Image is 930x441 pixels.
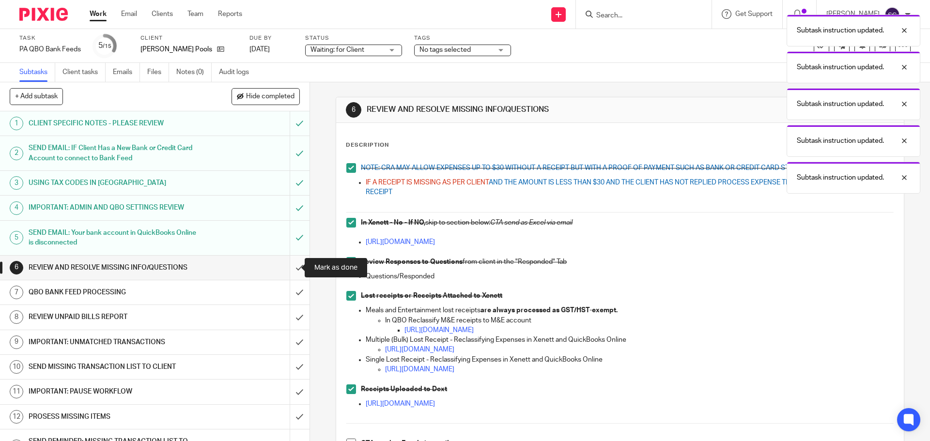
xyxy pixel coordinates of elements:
[366,239,435,245] a: [URL][DOMAIN_NAME]
[176,63,212,82] a: Notes (0)
[361,259,463,265] strong: Review Responses to Questions
[19,34,81,42] label: Task
[385,366,454,373] a: [URL][DOMAIN_NAME]
[10,147,23,160] div: 2
[10,88,63,105] button: + Add subtask
[490,219,573,226] em: CTA send as Excel via email
[19,8,68,21] img: Pixie
[147,63,169,82] a: Files
[249,46,270,53] span: [DATE]
[797,62,884,72] p: Subtask instruction updated.
[10,360,23,374] div: 10
[385,316,893,325] p: In QBO Reclassify M&E receipts to M&E account
[62,63,106,82] a: Client tasks
[29,285,196,300] h1: QBO BANK FEED PROCESSING
[29,260,196,275] h1: REVIEW AND RESOLVE MISSING INFO/QUESTIONS
[797,26,884,35] p: Subtask instruction updated.
[884,7,900,22] img: svg%3E
[10,310,23,324] div: 8
[246,93,294,101] span: Hide completed
[121,9,137,19] a: Email
[797,99,884,109] p: Subtask instruction updated.
[310,46,364,53] span: Waiting: for Client
[90,9,107,19] a: Work
[218,9,242,19] a: Reports
[10,286,23,299] div: 7
[366,335,893,345] p: Multiple (Bulk) Lost Receipt - Reclassifying Expenses in Xenett and QuickBooks Online
[29,410,196,424] h1: PROSESS MISSING ITEMS
[361,165,819,171] span: NOTE: CRA MAY ALLOW EXPENSES UP TO $30 WITHOUT A RECEIPT BUT WITH A PROOF OF PAYMENT SUCH AS BANK...
[10,335,23,349] div: 9
[140,45,212,54] p: [PERSON_NAME] Pools
[29,141,196,166] h1: SEND EMAIL: IF Client Has a New Bank or Credit Card Account to connect to Bank Feed
[10,176,23,190] div: 3
[366,305,893,315] p: Meals and Entertainment lost receipts
[29,310,196,324] h1: REVIEW UNPAID BILLS REPORT
[232,88,300,105] button: Hide completed
[361,218,893,228] p: skip to section below:
[10,201,23,215] div: 4
[29,200,196,215] h1: IMPORTANT: ADMIN AND QBO SETTINGS REVIEW
[187,9,203,19] a: Team
[29,116,196,131] h1: CLIENT SPECIFIC NOTES - PLEASE REVIEW
[10,410,23,424] div: 12
[305,34,402,42] label: Status
[366,179,489,186] span: IF A RECEIPT IS MISSING AS PER CLIENT
[29,360,196,374] h1: SEND MISSING TRANSACTION LIST TO CLIENT
[98,40,111,51] div: 5
[19,45,81,54] div: PA QBO Bank Feeds
[29,176,196,190] h1: USING TAX CODES IN [GEOGRAPHIC_DATA]
[361,219,425,226] strong: In Xenett - No - If NO,
[10,231,23,244] div: 5
[29,226,196,250] h1: SEND EMAIL: Your bank account in QuickBooks Online is disconnected
[29,384,196,399] h1: IMPORTANT: PAUSE WORKFLOW
[414,34,511,42] label: Tags
[103,44,111,49] small: /15
[10,117,23,130] div: 1
[480,307,618,314] strong: are always processed as GST/HST-exempt.
[366,400,435,407] a: [URL][DOMAIN_NAME]
[419,46,471,53] span: No tags selected
[361,292,502,299] strong: Lost receipts or Receipts Attached to Xenett
[346,141,389,149] p: Description
[113,63,140,82] a: Emails
[249,34,293,42] label: Due by
[366,355,893,365] p: Single Lost Receipt - Reclassifying Expenses in Xenett and QuickBooks Online
[140,34,237,42] label: Client
[219,63,256,82] a: Audit logs
[361,257,893,267] p: from client in the "Responded" Tab
[797,136,884,146] p: Subtask instruction updated.
[367,105,641,115] h1: REVIEW AND RESOLVE MISSING INFO/QUESTIONS
[361,386,447,393] strong: Receipts Uploaded to Dext
[152,9,173,19] a: Clients
[346,102,361,118] div: 6
[404,327,474,334] a: [URL][DOMAIN_NAME]
[10,261,23,274] div: 6
[385,346,454,353] a: [URL][DOMAIN_NAME]
[29,335,196,350] h1: IMPORTANT: UNMATCHED TRANSACTIONS
[10,385,23,398] div: 11
[19,63,55,82] a: Subtasks
[797,173,884,182] p: Subtask instruction updated.
[366,272,893,281] p: Questions/Responded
